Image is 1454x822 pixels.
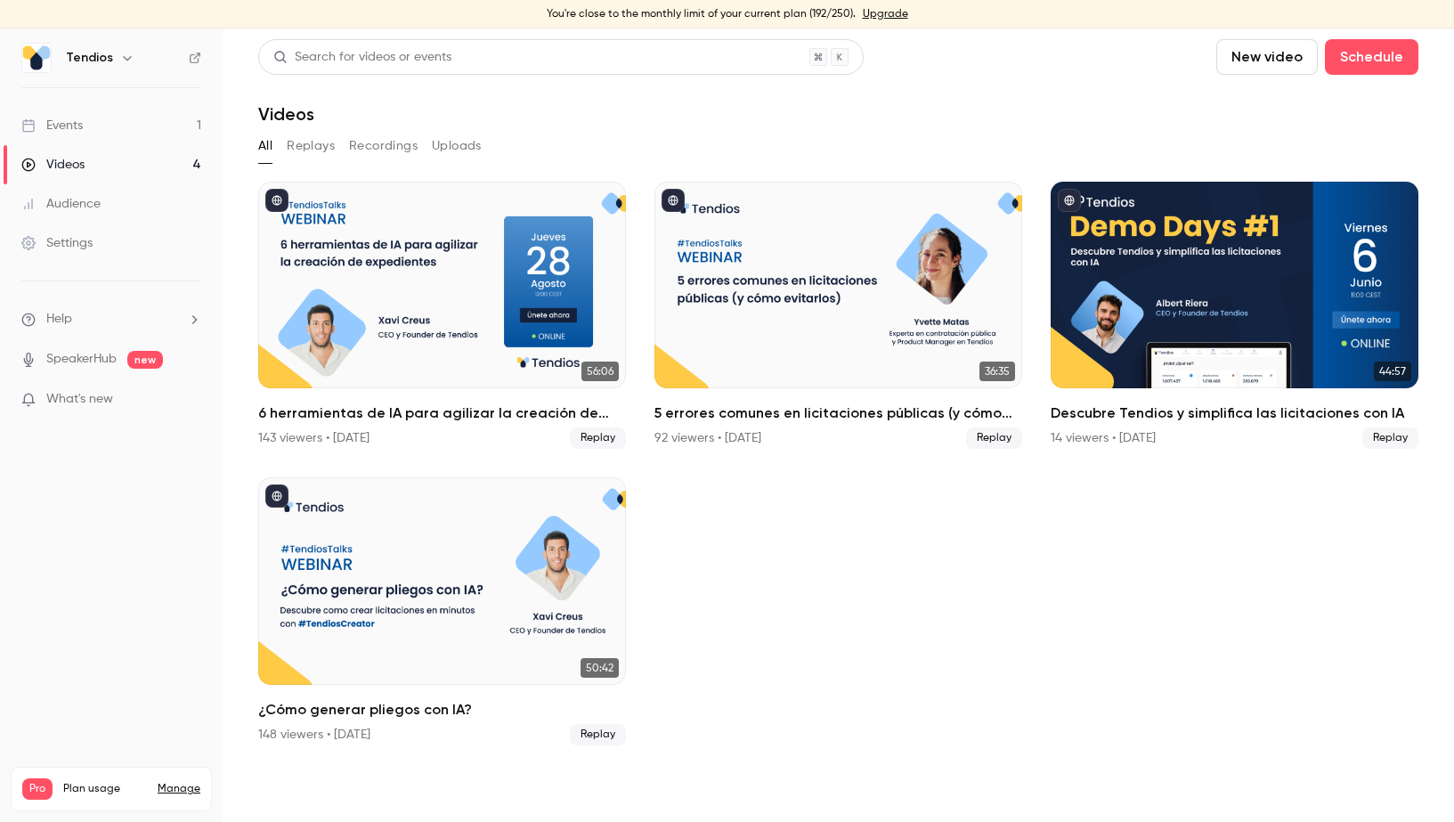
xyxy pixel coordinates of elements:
li: help-dropdown-opener [21,310,201,329]
a: 44:57Descubre Tendios y simplifica las licitaciones con IA14 viewers • [DATE]Replay [1051,182,1418,449]
div: Settings [21,234,93,252]
h2: ¿Cómo generar pliegos con IA? [258,699,626,720]
button: Replays [287,132,335,160]
h1: Videos [258,103,314,125]
span: 56:06 [581,362,619,381]
div: 92 viewers • [DATE] [654,429,761,447]
a: 56:066 herramientas de IA para agilizar la creación de expedientes143 viewers • [DATE]Replay [258,182,626,449]
li: ¿Cómo generar pliegos con IA? [258,477,626,745]
h2: Descubre Tendios y simplifica las licitaciones con IA [1051,403,1418,424]
div: 14 viewers • [DATE] [1051,429,1156,447]
span: 36:35 [979,362,1015,381]
a: Manage [158,782,200,796]
a: 50:42¿Cómo generar pliegos con IA?148 viewers • [DATE]Replay [258,477,626,745]
span: Replay [1362,427,1418,449]
span: Replay [570,724,626,745]
li: 5 errores comunes en licitaciones públicas (y cómo evitarlos) [654,182,1022,449]
div: Audience [21,195,101,213]
button: published [265,189,288,212]
div: 143 viewers • [DATE] [258,429,370,447]
a: SpeakerHub [46,350,117,369]
button: All [258,132,272,160]
span: Replay [570,427,626,449]
h2: 5 errores comunes en licitaciones públicas (y cómo evitarlos) [654,403,1022,424]
button: New video [1216,39,1318,75]
button: Recordings [349,132,418,160]
li: 6 herramientas de IA para agilizar la creación de expedientes [258,182,626,449]
span: Plan usage [63,782,147,796]
div: Events [21,117,83,134]
button: Schedule [1325,39,1418,75]
span: 50:42 [581,658,619,678]
li: Descubre Tendios y simplifica las licitaciones con IA [1051,182,1418,449]
button: published [1058,189,1081,212]
a: 36:355 errores comunes en licitaciones públicas (y cómo evitarlos)92 viewers • [DATE]Replay [654,182,1022,449]
h6: Tendios [66,49,113,67]
ul: Videos [258,182,1418,745]
span: 44:57 [1374,362,1411,381]
span: What's new [46,390,113,409]
a: Upgrade [863,7,908,21]
div: Videos [21,156,85,174]
button: Uploads [432,132,482,160]
span: new [127,351,163,369]
span: Replay [966,427,1022,449]
button: published [662,189,685,212]
img: Tendios [22,44,51,72]
section: Videos [258,39,1418,811]
span: Help [46,310,72,329]
span: Pro [22,778,53,800]
div: 148 viewers • [DATE] [258,726,370,744]
h2: 6 herramientas de IA para agilizar la creación de expedientes [258,403,626,424]
button: published [265,484,288,508]
div: Search for videos or events [273,48,451,67]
